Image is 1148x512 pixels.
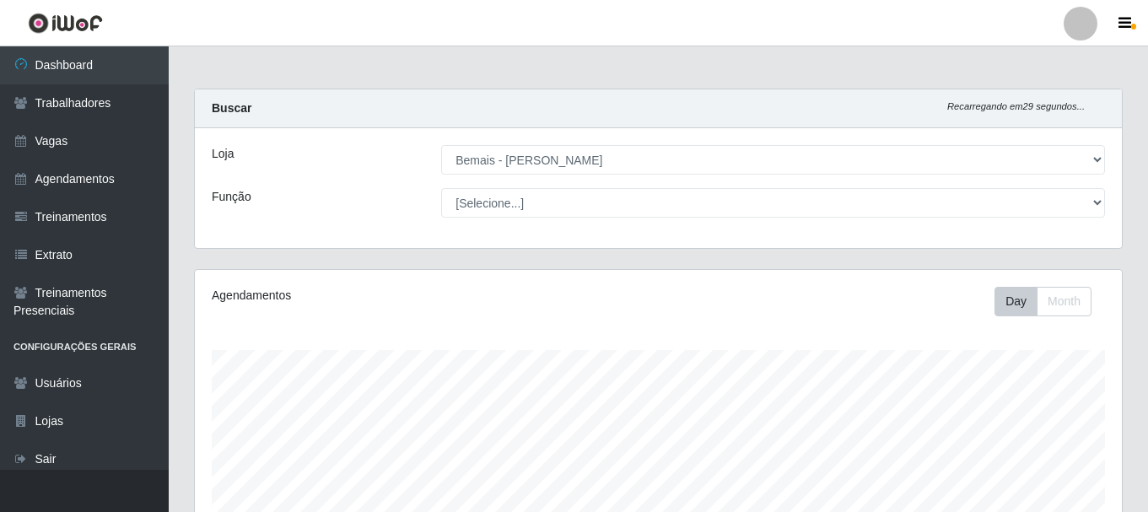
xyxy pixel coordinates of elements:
[212,145,234,163] label: Loja
[212,101,251,115] strong: Buscar
[994,287,1105,316] div: Toolbar with button groups
[28,13,103,34] img: CoreUI Logo
[212,287,569,305] div: Agendamentos
[212,188,251,206] label: Função
[947,101,1085,111] i: Recarregando em 29 segundos...
[994,287,1091,316] div: First group
[994,287,1038,316] button: Day
[1037,287,1091,316] button: Month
